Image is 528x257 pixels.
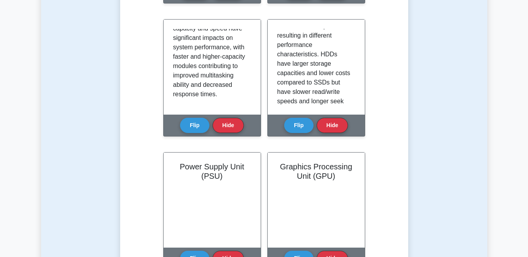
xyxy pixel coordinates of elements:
[173,162,251,181] h2: Power Supply Unit (PSU)
[284,118,314,133] button: Flip
[277,162,355,181] h2: Graphics Processing Unit (GPU)
[317,118,348,133] button: Hide
[180,118,209,133] button: Flip
[213,118,244,133] button: Hide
